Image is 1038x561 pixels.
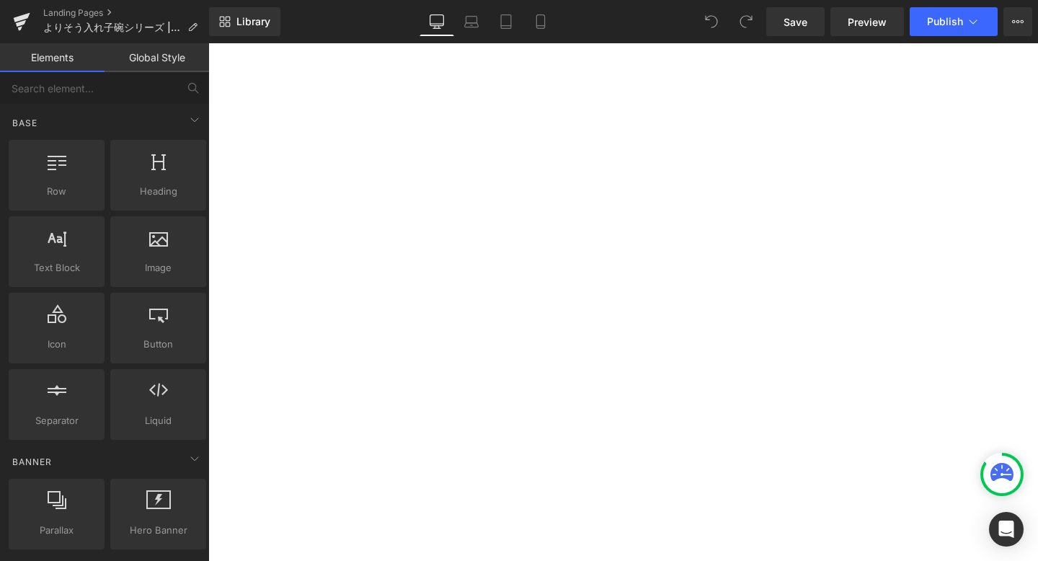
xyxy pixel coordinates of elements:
[523,7,558,36] a: Mobile
[13,523,100,538] span: Parallax
[910,7,998,36] button: Publish
[13,413,100,428] span: Separator
[830,7,904,36] a: Preview
[43,7,209,19] a: Landing Pages
[989,512,1024,547] div: Open Intercom Messenger
[732,7,760,36] button: Redo
[236,15,270,28] span: Library
[697,7,726,36] button: Undo
[43,22,182,33] span: よりそう入れ子碗シリーズ | きほんのうつわ公式オンラインショップ
[489,7,523,36] a: Tablet
[927,16,963,27] span: Publish
[115,184,202,199] span: Heading
[784,14,807,30] span: Save
[13,260,100,275] span: Text Block
[105,43,209,72] a: Global Style
[1003,7,1032,36] button: More
[420,7,454,36] a: Desktop
[454,7,489,36] a: Laptop
[13,184,100,199] span: Row
[848,14,887,30] span: Preview
[115,413,202,428] span: Liquid
[13,337,100,352] span: Icon
[115,337,202,352] span: Button
[115,260,202,275] span: Image
[11,455,53,469] span: Banner
[11,116,39,130] span: Base
[209,7,280,36] a: New Library
[115,523,202,538] span: Hero Banner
